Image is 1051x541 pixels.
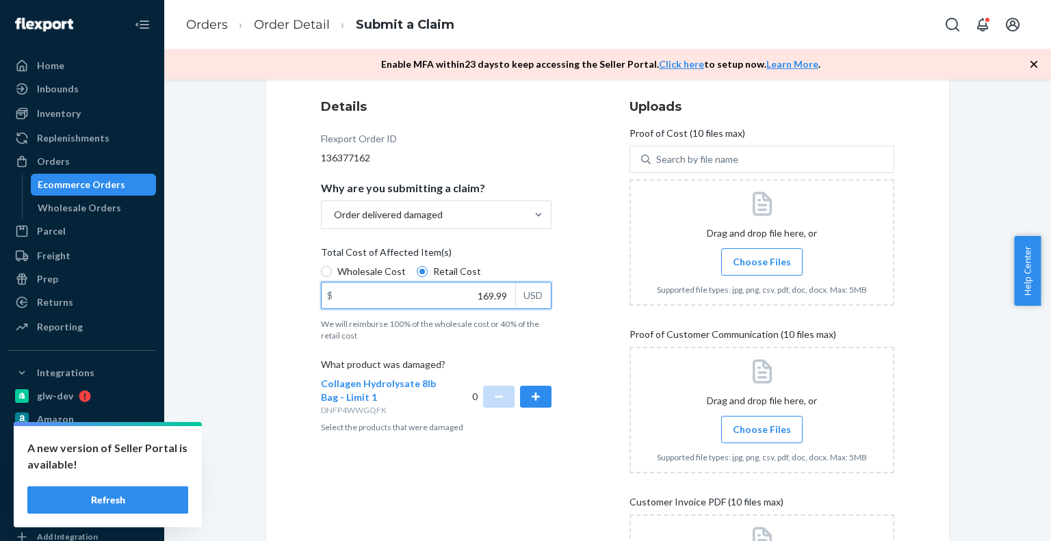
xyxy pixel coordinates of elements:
div: Ecommerce Orders [38,178,125,192]
img: Flexport logo [15,18,73,31]
h3: Uploads [630,98,894,116]
div: Reporting [37,320,83,334]
span: Wholesale Cost [337,265,406,278]
a: Learn More [766,58,818,70]
div: Home [37,59,64,72]
a: Prep [8,268,156,290]
a: Orders [8,150,156,172]
a: Orders [186,17,228,32]
span: Retail Cost [433,265,481,278]
a: Inbounds [8,78,156,100]
p: DNFP4WWGQFK [321,404,437,416]
div: Orders [37,155,70,168]
div: 136377162 [321,151,552,165]
button: Refresh [27,486,188,514]
a: Click here [659,58,704,70]
p: What product was damaged? [321,358,552,377]
a: Ecommerce Orders [31,174,157,196]
p: A new version of Seller Portal is available! [27,440,188,473]
span: Choose Files [733,255,791,269]
div: Replenishments [37,131,109,145]
div: Freight [37,249,70,263]
a: Deliverr API [8,432,156,453]
a: Amazon [8,408,156,430]
div: Inbounds [37,82,79,96]
div: USD [515,282,551,308]
span: Proof of Cost (10 files max) [630,127,745,146]
a: Inventory [8,103,156,124]
span: Proof of Customer Communication (10 files max) [630,328,836,347]
a: Returns [8,291,156,313]
div: Wholesale Orders [38,201,121,215]
div: $ [322,282,338,308]
div: Parcel [37,224,66,238]
div: Returns [37,295,73,309]
div: Order delivered damaged [334,208,443,222]
a: Freight [8,245,156,267]
span: Total Cost of Affected Item(s) [321,246,452,265]
span: Choose Files [733,423,791,436]
a: Order Detail [254,17,330,32]
button: Open notifications [969,11,996,38]
a: glw-dev [8,385,156,407]
input: $USD [322,282,515,308]
a: ChannelAdvisor [8,501,156,523]
a: Parcel [8,220,156,242]
div: 0 [472,377,552,416]
span: Customer Invoice PDF (10 files max) [630,495,783,514]
div: Amazon [37,412,74,426]
p: We will reimburse 100% of the wholesale cost or 40% of the retail cost [321,318,552,341]
p: Select the products that were damaged [321,421,552,433]
div: Search by file name [656,153,738,166]
p: Enable MFA within 23 days to keep accessing the Seller Portal. to setup now. . [381,57,820,71]
div: Flexport Order ID [321,132,397,151]
a: Replenishments [8,127,156,149]
ol: breadcrumbs [175,5,465,45]
h3: Details [321,98,552,116]
a: Wholesale Orders [31,197,157,219]
a: Walmart [8,478,156,500]
button: Open account menu [999,11,1026,38]
div: Inventory [37,107,81,120]
input: Wholesale Cost [321,266,332,277]
div: glw-dev [37,389,73,403]
button: Help Center [1014,236,1041,306]
button: Open Search Box [939,11,966,38]
a: great-lakes-gelatin-2 [8,455,156,477]
p: Why are you submitting a claim? [321,181,485,195]
a: Home [8,55,156,77]
a: Submit a Claim [356,17,454,32]
button: Integrations [8,362,156,384]
input: Retail Cost [417,266,428,277]
span: Collagen Hydrolysate 8lb Bag - Limit 1 [321,378,436,403]
button: Close Navigation [129,11,156,38]
div: Prep [37,272,58,286]
a: Reporting [8,316,156,338]
div: Integrations [37,366,94,380]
